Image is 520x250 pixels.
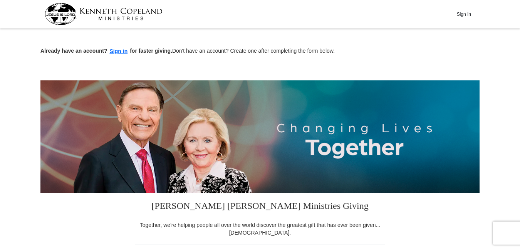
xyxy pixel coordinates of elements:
[452,8,475,20] button: Sign In
[135,193,385,221] h3: [PERSON_NAME] [PERSON_NAME] Ministries Giving
[135,221,385,237] div: Together, we're helping people all over the world discover the greatest gift that has ever been g...
[45,3,163,25] img: kcm-header-logo.svg
[40,48,172,54] strong: Already have an account? for faster giving.
[107,47,130,56] button: Sign in
[40,47,480,56] p: Don't have an account? Create one after completing the form below.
